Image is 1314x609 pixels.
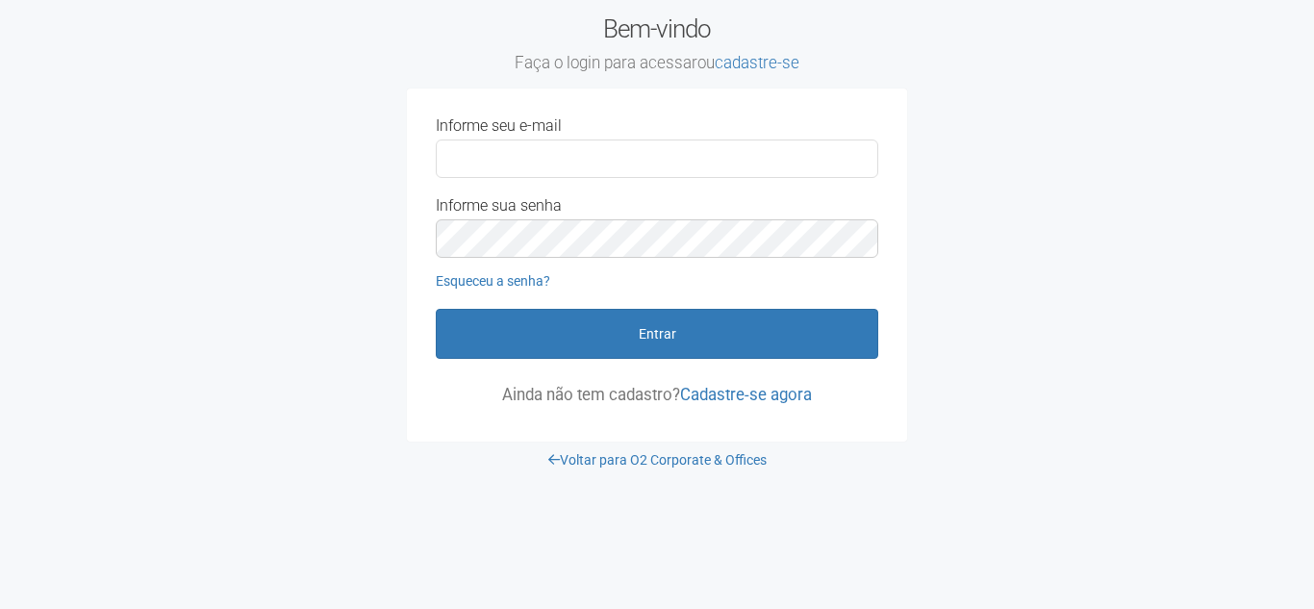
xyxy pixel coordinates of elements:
[548,452,767,468] a: Voltar para O2 Corporate & Offices
[407,14,907,74] h2: Bem-vindo
[436,273,550,289] a: Esqueceu a senha?
[436,197,562,215] label: Informe sua senha
[436,386,878,403] p: Ainda não tem cadastro?
[697,53,799,72] span: ou
[680,385,812,404] a: Cadastre-se agora
[407,53,907,74] small: Faça o login para acessar
[436,309,878,359] button: Entrar
[715,53,799,72] a: cadastre-se
[436,117,562,135] label: Informe seu e-mail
